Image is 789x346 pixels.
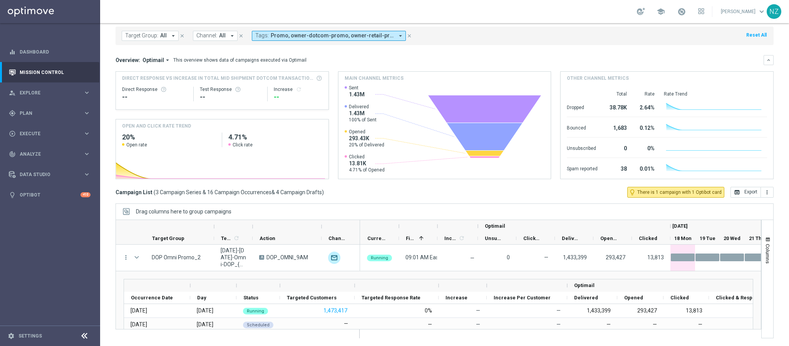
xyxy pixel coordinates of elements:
a: Settings [18,334,42,338]
span: ) [322,189,324,196]
span: 20% of Delivered [349,142,384,148]
div: — [709,304,786,317]
span: — [556,307,561,314]
button: Tags: Promo, owner-dotcom-promo, owner-retail-promo, promo arrow_drop_down [252,31,406,41]
button: Target Group: All arrow_drop_down [122,31,179,41]
span: 293.43K [349,135,384,142]
div: Plan [9,110,83,117]
div: 293,427 [617,304,663,317]
div: Optimail [328,252,340,264]
button: refresh [296,86,302,92]
i: equalizer [9,49,16,55]
button: close [406,32,413,40]
div: play_circle_outline Execute keyboard_arrow_right [8,131,91,137]
span: Channel: [196,32,217,39]
span: Clicked [639,235,657,241]
h2: 4.71% [228,133,322,142]
div: 0 [607,141,627,154]
span: DOP_OMNI_9AM [266,254,308,261]
span: 4 Campaign Drafts [276,189,322,196]
div: Analyze [9,151,83,158]
span: Delivered [562,235,580,241]
div: Spam reported [567,162,598,174]
div: Tuesday [197,321,213,328]
div: 0.12% [636,121,655,133]
span: Analyze [20,152,83,156]
button: close [238,32,245,40]
h4: Other channel metrics [567,75,629,82]
button: 1,473,417 [323,306,348,316]
span: Clicked & Responded [523,235,542,241]
span: Direct Response VS Increase In Total Mid Shipment Dotcom Transaction Amount [122,75,314,82]
i: arrow_drop_down [164,57,171,64]
i: more_vert [122,254,129,261]
span: Templates [221,235,232,241]
span: Optimail [485,223,505,229]
button: more_vert [761,187,774,198]
div: 13,813 [663,304,709,317]
i: keyboard_arrow_right [83,89,90,96]
i: lightbulb_outline [629,189,636,196]
a: Mission Control [20,62,90,82]
div: Unsubscribed [567,141,598,154]
span: 1.43M [349,91,365,98]
span: Optimail [574,282,595,288]
i: keyboard_arrow_down [766,57,771,63]
span: ( [154,189,156,196]
span: Targeted Customers [287,295,337,301]
div: person_search Explore keyboard_arrow_right [8,90,91,96]
h4: OPEN AND CLICK RATE TREND [122,123,191,129]
div: — [709,318,786,331]
div: This overview shows data of campaigns executed via Optimail [173,57,307,64]
i: close [179,33,185,39]
div: 2.64% [636,101,655,113]
span: Current Status [367,235,386,241]
span: 13.81K [349,160,385,167]
span: 19 Tue [700,235,715,241]
span: Click rate [233,142,253,148]
colored-tag: Running [367,254,392,261]
span: — [470,255,474,261]
i: refresh [233,235,240,241]
i: settings [8,333,15,339]
i: gps_fixed [9,110,16,117]
span: Action [260,235,275,241]
span: — [476,321,480,328]
button: Channel: All arrow_drop_down [193,31,238,41]
span: Scheduled [247,322,270,328]
span: Opened [624,295,643,301]
span: 1,433,399 [563,254,587,260]
button: keyboard_arrow_down [764,55,774,65]
div: Bounced [567,121,598,133]
span: Columns [765,244,771,264]
span: A [259,255,264,260]
span: Calculate column [232,234,240,242]
i: close [238,33,244,39]
button: close [179,32,186,40]
span: 100% of Sent [349,117,377,123]
label: — [344,320,348,327]
div: Test Response [200,86,261,92]
div: equalizer Dashboard [8,49,91,55]
span: Plan [20,111,83,116]
span: Delivered [349,104,377,110]
a: Dashboard [20,42,90,62]
div: Dropped [567,101,598,113]
span: Channel [328,235,347,241]
span: Clicked [670,295,689,301]
i: track_changes [9,151,16,158]
span: Data Studio [20,172,83,177]
div: Direct Response [122,86,187,92]
div: -- [122,92,187,102]
div: Increase [274,86,322,92]
span: Unsubscribed [485,235,503,241]
span: Increase Per Customer [494,295,551,301]
span: Opened [349,129,384,135]
span: DOP Omni Promo_2 [152,254,201,261]
span: Sent [349,85,365,91]
span: Running [247,309,264,314]
div: Mission Control [8,69,91,76]
div: Mission Control [9,62,90,82]
span: Explore [20,91,83,95]
span: school [657,7,665,16]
